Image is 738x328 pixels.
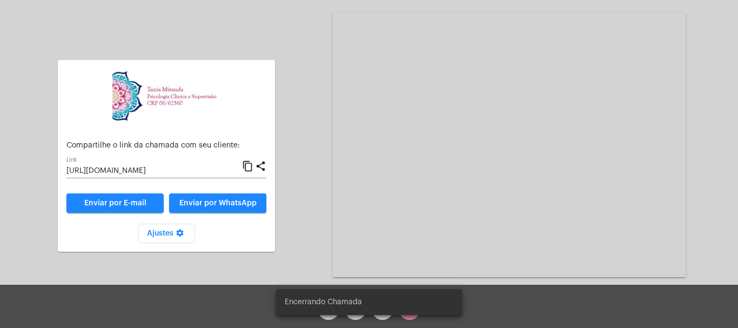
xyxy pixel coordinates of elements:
[147,230,186,237] span: Ajustes
[138,224,195,243] button: Ajustes
[66,142,266,150] p: Compartilhe o link da chamada com seu cliente:
[84,199,146,207] span: Enviar por E-mail
[255,160,266,173] mat-icon: share
[66,193,164,213] a: Enviar por E-mail
[285,297,362,307] span: Encerrando Chamada
[179,199,257,207] span: Enviar por WhatsApp
[169,193,266,213] button: Enviar por WhatsApp
[112,69,220,123] img: 82f91219-cc54-a9e9-c892-318f5ec67ab1.jpg
[173,229,186,242] mat-icon: settings
[242,160,253,173] mat-icon: content_copy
